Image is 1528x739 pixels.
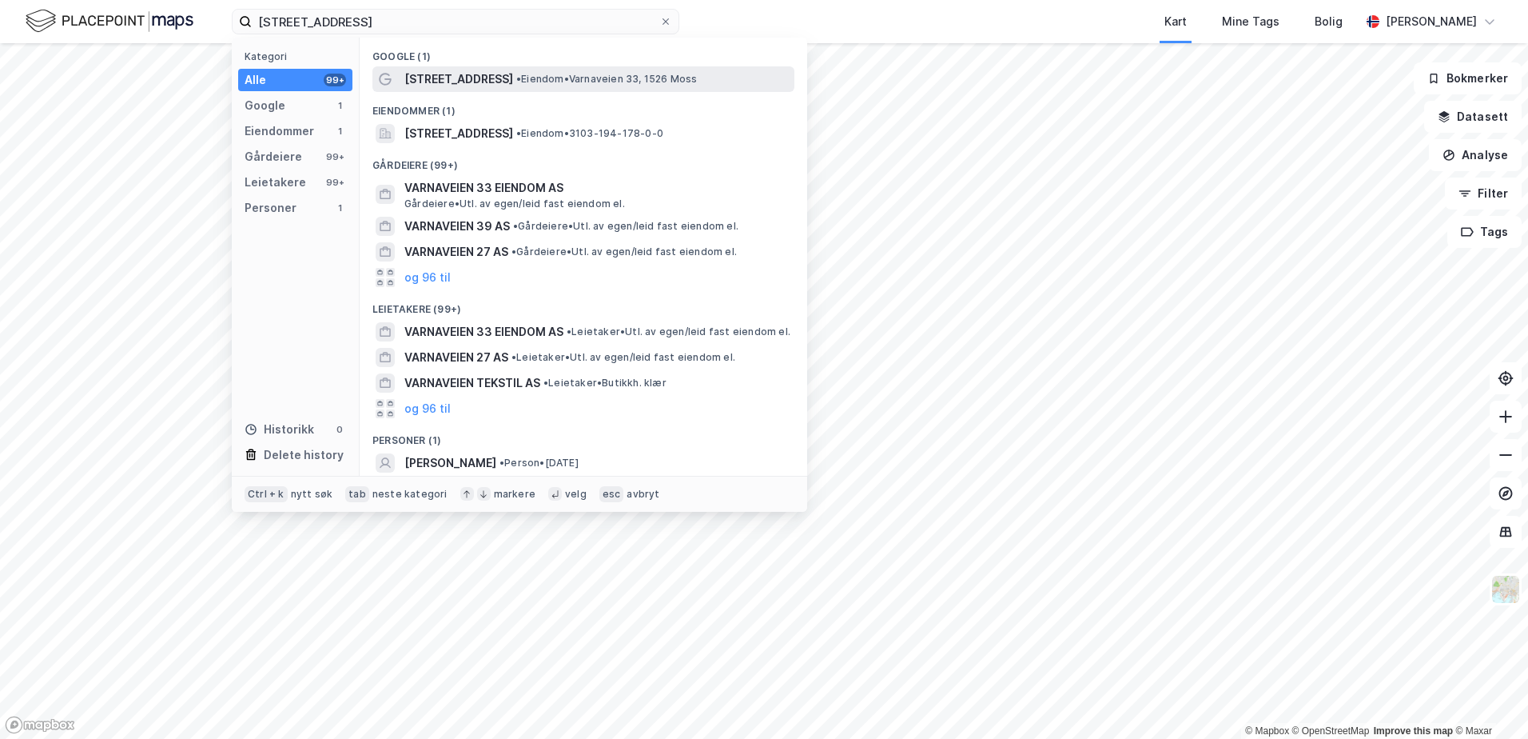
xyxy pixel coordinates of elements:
button: og 96 til [404,268,451,287]
span: Gårdeiere • Utl. av egen/leid fast eiendom el. [513,220,738,233]
span: • [511,246,516,258]
span: VARNAVEIEN 33 EIENDOM AS [404,322,563,342]
div: 99+ [324,150,346,163]
div: Eiendommer [245,122,314,141]
div: Historikk [245,420,314,439]
span: • [516,73,521,85]
img: logo.f888ab2527a4732fd821a326f86c7f29.svg [26,7,193,35]
div: Gårdeiere (99+) [360,146,807,175]
iframe: Chat Widget [1448,662,1528,739]
span: [STREET_ADDRESS] [404,124,513,143]
img: Z [1490,574,1521,605]
span: VARNAVEIEN 39 AS [404,217,510,236]
span: [STREET_ADDRESS] [404,70,513,89]
div: Personer [245,198,296,218]
button: Bokmerker [1414,62,1522,94]
a: OpenStreetMap [1292,725,1370,737]
div: 1 [333,99,346,112]
span: Gårdeiere • Utl. av egen/leid fast eiendom el. [404,198,625,210]
span: VARNAVEIEN 27 AS [404,348,508,367]
input: Søk på adresse, matrikkel, gårdeiere, leietakere eller personer [252,10,659,34]
div: 1 [333,202,346,214]
div: Kategori [245,50,352,62]
div: Alle [245,70,266,90]
div: Kontrollprogram for chat [1448,662,1528,739]
span: Person • [DATE] [499,457,579,469]
div: Google [245,96,285,115]
div: Leietakere (99+) [360,290,807,319]
div: Mine Tags [1222,12,1279,31]
span: VARNAVEIEN TEKSTIL AS [404,373,540,393]
span: • [511,351,516,363]
div: Eiendommer (1) [360,92,807,121]
span: VARNAVEIEN 33 EIENDOM AS [404,178,788,198]
div: Leietakere [245,173,306,192]
div: [PERSON_NAME] [1386,12,1477,31]
a: Improve this map [1374,725,1453,737]
span: • [513,220,518,232]
div: 99+ [324,74,346,86]
div: Delete history [264,445,344,465]
div: Ctrl + k [245,486,288,502]
div: 1 [333,125,346,138]
div: tab [345,486,369,502]
span: • [567,326,571,338]
button: Filter [1445,178,1522,210]
span: Leietaker • Butikkh. klær [543,377,667,389]
span: Eiendom • Varnaveien 33, 1526 Moss [516,73,698,86]
span: Leietaker • Utl. av egen/leid fast eiendom el. [511,351,735,364]
a: Mapbox homepage [5,716,75,734]
button: og 96 til [404,399,451,418]
div: esc [599,486,624,502]
button: Tags [1447,216,1522,248]
button: Analyse [1429,139,1522,171]
div: 99+ [324,176,346,189]
span: • [516,127,521,139]
span: [PERSON_NAME] [404,453,496,473]
div: 0 [333,423,346,436]
span: VARNAVEIEN 27 AS [404,242,508,262]
div: nytt søk [291,488,333,501]
span: Eiendom • 3103-194-178-0-0 [516,127,663,140]
div: Gårdeiere [245,147,302,166]
div: Google (1) [360,38,807,66]
span: Leietaker • Utl. av egen/leid fast eiendom el. [567,326,790,338]
div: neste kategori [372,488,448,501]
div: avbryt [627,488,659,501]
div: velg [565,488,587,501]
div: Bolig [1315,12,1343,31]
span: Gårdeiere • Utl. av egen/leid fast eiendom el. [511,246,737,258]
a: Mapbox [1245,725,1289,737]
div: markere [494,488,535,501]
button: Datasett [1424,101,1522,133]
div: Personer (1) [360,421,807,450]
span: • [499,457,504,469]
span: • [543,377,548,389]
div: Kart [1164,12,1187,31]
